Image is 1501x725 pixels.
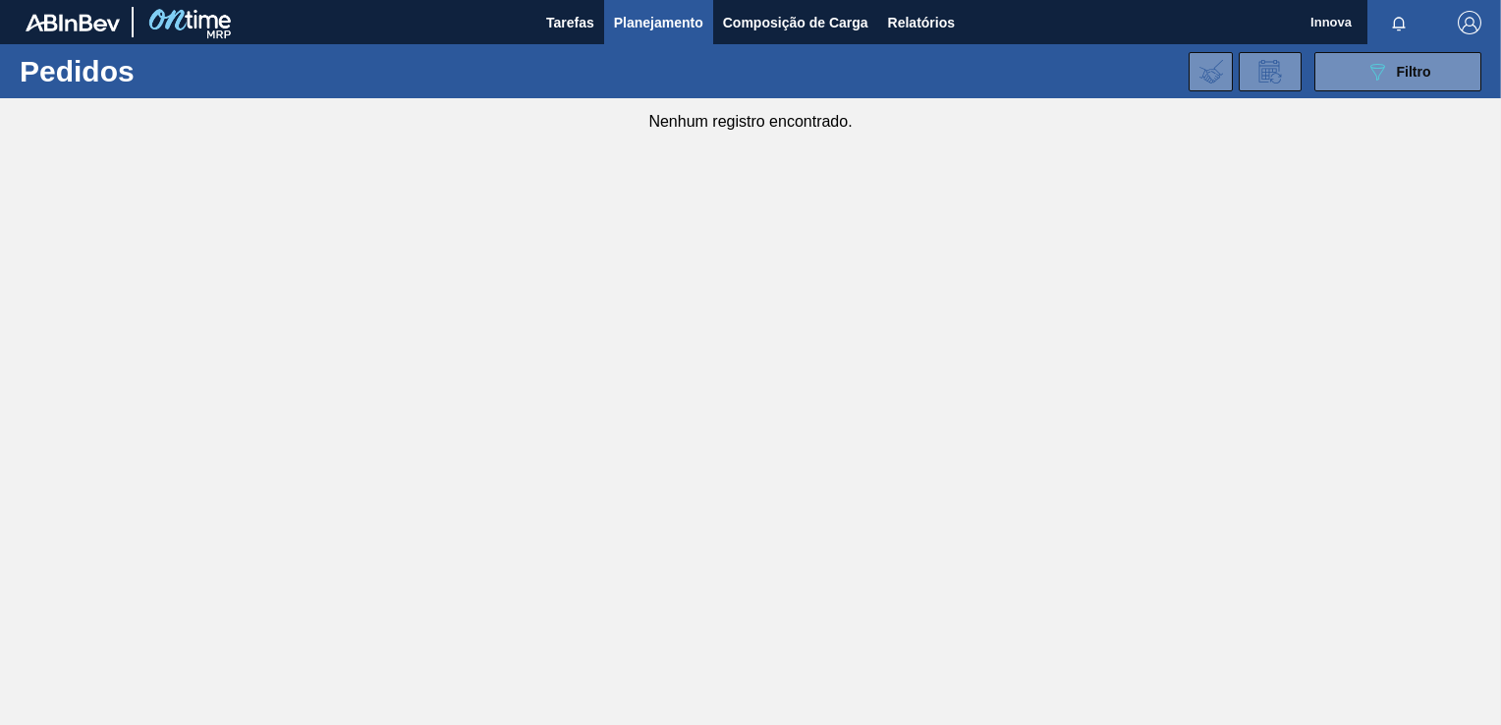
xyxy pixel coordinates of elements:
span: Filtro [1397,64,1431,80]
div: Solicitação de Revisão de Pedidos [1239,52,1302,91]
button: Notificações [1367,9,1430,36]
span: Composição de Carga [723,11,868,34]
span: Relatórios [888,11,955,34]
img: Logout [1458,11,1481,34]
img: TNhmsLtSVTkK8tSr43FrP2fwEKptu5GPRR3wAAAABJRU5ErkJggg== [26,14,120,31]
span: Planejamento [614,11,703,34]
button: Filtro [1314,52,1481,91]
div: Importar Negociações dos Pedidos [1189,52,1233,91]
h1: Pedidos [20,60,302,83]
span: Tarefas [546,11,594,34]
